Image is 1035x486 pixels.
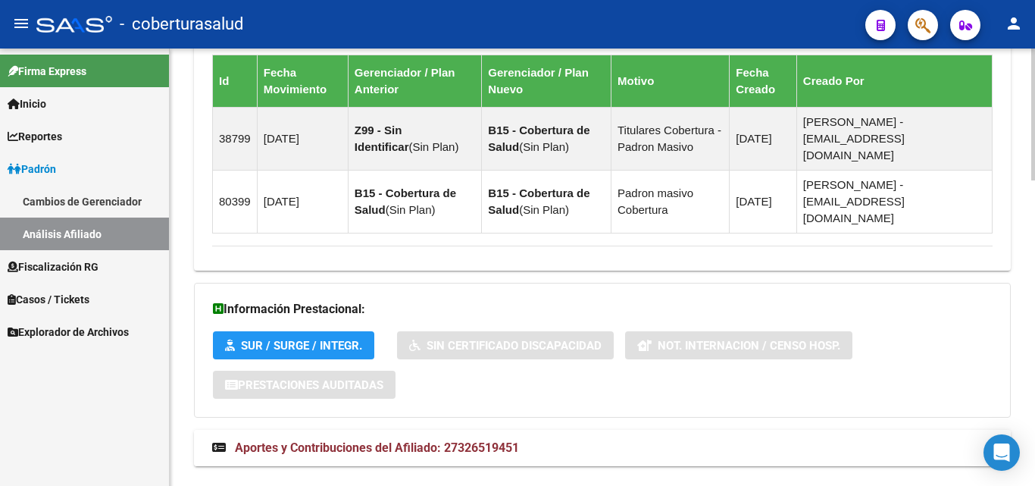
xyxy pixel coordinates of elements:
th: Fecha Creado [730,55,796,107]
th: Gerenciador / Plan Anterior [348,55,481,107]
td: Padron masivo Cobertura [611,170,729,233]
span: Sin Plan [413,140,455,153]
button: Prestaciones Auditadas [213,371,396,399]
span: Prestaciones Auditadas [238,378,383,392]
button: SUR / SURGE / INTEGR. [213,331,374,359]
span: Explorador de Archivos [8,324,129,340]
td: 80399 [213,170,258,233]
span: SUR / SURGE / INTEGR. [241,339,362,353]
span: Sin Certificado Discapacidad [427,339,602,353]
td: ( ) [482,170,611,233]
button: Not. Internacion / Censo Hosp. [625,331,852,359]
span: Reportes [8,128,62,145]
td: [DATE] [730,170,796,233]
th: Gerenciador / Plan Nuevo [482,55,611,107]
td: 38799 [213,107,258,170]
mat-expansion-panel-header: Aportes y Contribuciones del Afiliado: 27326519451 [194,430,1011,466]
span: - coberturasalud [120,8,243,41]
td: ( ) [348,170,481,233]
span: Sin Plan [523,203,565,216]
th: Id [213,55,258,107]
h3: Información Prestacional: [213,299,992,320]
span: Padrón [8,161,56,177]
td: [DATE] [257,107,348,170]
span: Fiscalización RG [8,259,98,275]
strong: Z99 - Sin Identificar [355,124,409,153]
strong: B15 - Cobertura de Salud [355,187,456,216]
span: Firma Express [8,63,86,80]
th: Motivo [611,55,729,107]
td: Titulares Cobertura - Padron Masivo [611,107,729,170]
span: Casos / Tickets [8,291,89,308]
td: ( ) [348,107,481,170]
td: [PERSON_NAME] - [EMAIL_ADDRESS][DOMAIN_NAME] [796,170,992,233]
span: Not. Internacion / Censo Hosp. [658,339,840,353]
strong: B15 - Cobertura de Salud [488,124,589,153]
span: Inicio [8,96,46,112]
span: Aportes y Contribuciones del Afiliado: 27326519451 [235,441,519,455]
strong: B15 - Cobertura de Salud [488,187,589,216]
button: Sin Certificado Discapacidad [397,331,614,359]
td: [DATE] [257,170,348,233]
th: Fecha Movimiento [257,55,348,107]
td: [DATE] [730,107,796,170]
div: Open Intercom Messenger [983,434,1020,471]
span: Sin Plan [389,203,432,216]
mat-icon: menu [12,14,30,33]
td: ( ) [482,107,611,170]
td: [PERSON_NAME] - [EMAIL_ADDRESS][DOMAIN_NAME] [796,107,992,170]
span: Sin Plan [523,140,565,153]
th: Creado Por [796,55,992,107]
mat-icon: person [1005,14,1023,33]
